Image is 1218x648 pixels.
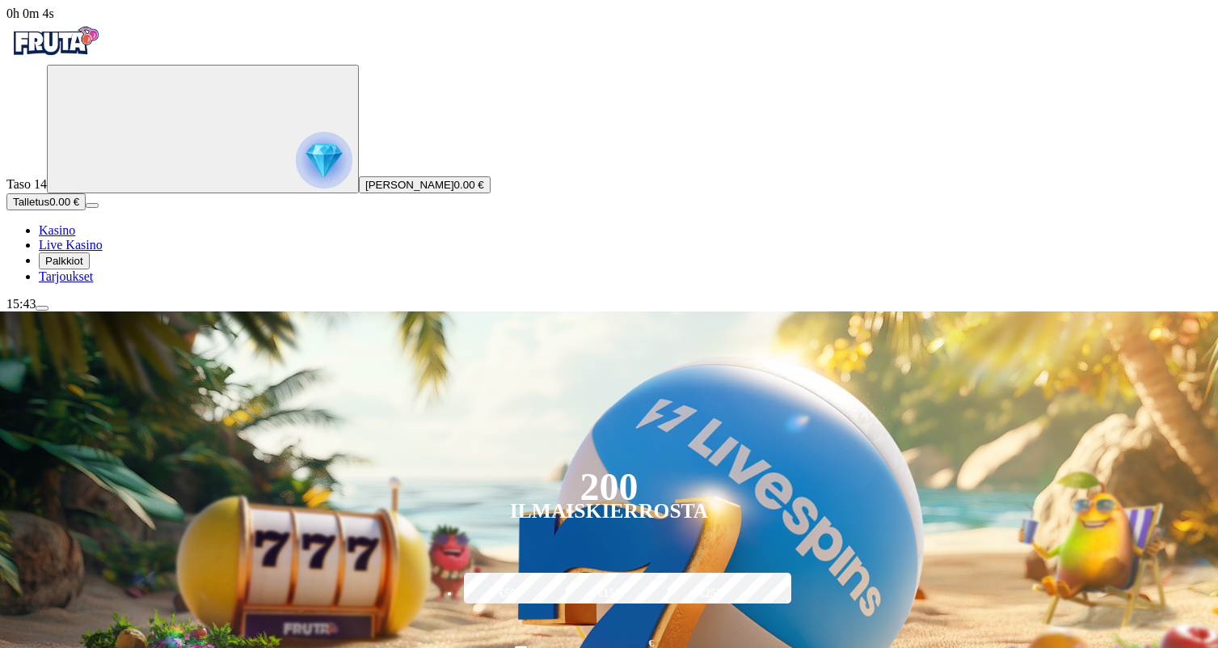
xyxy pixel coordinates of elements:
nav: Primary [6,21,1212,284]
button: Talletusplus icon0.00 € [6,193,86,210]
button: menu [86,203,99,208]
span: [PERSON_NAME] [365,179,454,191]
a: diamond iconKasino [39,223,75,237]
button: menu [36,306,48,311]
span: Taso 14 [6,177,47,191]
span: 15:43 [6,297,36,311]
a: poker-chip iconLive Kasino [39,238,103,252]
button: reward progress [47,65,359,193]
button: reward iconPalkkiot [39,252,90,269]
span: 0.00 € [454,179,484,191]
span: user session time [6,6,54,20]
span: Talletus [13,196,49,208]
label: €50 [460,570,554,617]
a: Fruta [6,50,103,64]
span: Palkkiot [45,255,83,267]
img: Fruta [6,21,103,61]
span: Live Kasino [39,238,103,252]
a: gift-inverted iconTarjoukset [39,269,93,283]
img: reward progress [296,132,352,188]
span: Kasino [39,223,75,237]
span: Tarjoukset [39,269,93,283]
button: [PERSON_NAME]0.00 € [359,176,491,193]
label: €250 [664,570,758,617]
span: 0.00 € [49,196,79,208]
div: Ilmaiskierrosta [510,502,709,521]
label: €150 [562,570,656,617]
div: 200 [579,477,638,497]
